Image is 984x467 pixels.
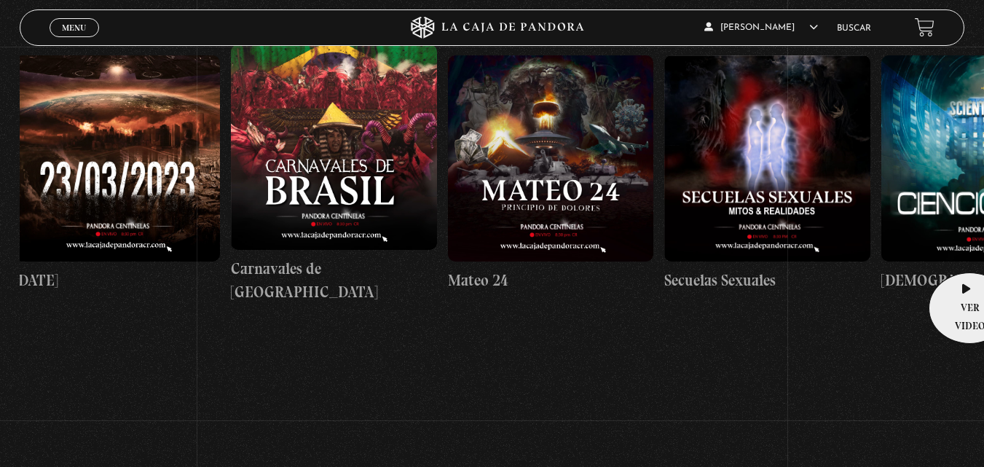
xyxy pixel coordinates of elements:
[837,24,871,33] a: Buscar
[448,269,654,292] h4: Mateo 24
[62,23,86,32] span: Menu
[15,269,221,292] h4: [DATE]
[664,269,870,292] h4: Secuelas Sexuales
[915,17,934,37] a: View your shopping cart
[57,36,91,46] span: Cerrar
[704,23,818,32] span: [PERSON_NAME]
[231,257,437,303] h4: Carnavales de [GEOGRAPHIC_DATA]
